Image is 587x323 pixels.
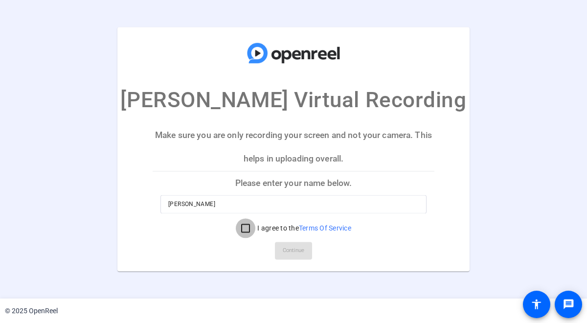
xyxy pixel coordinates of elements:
[245,37,342,69] img: company-logo
[299,225,351,232] a: Terms Of Service
[255,224,351,233] label: I agree to the
[120,84,466,116] p: [PERSON_NAME] Virtual Recording
[531,299,542,310] mat-icon: accessibility
[168,199,419,210] input: Enter your name
[5,306,58,316] div: © 2025 OpenReel
[153,123,434,171] p: Make sure you are only recording your screen and not your camera. This helps in uploading overall.
[153,171,434,195] p: Please enter your name below.
[563,299,574,310] mat-icon: message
